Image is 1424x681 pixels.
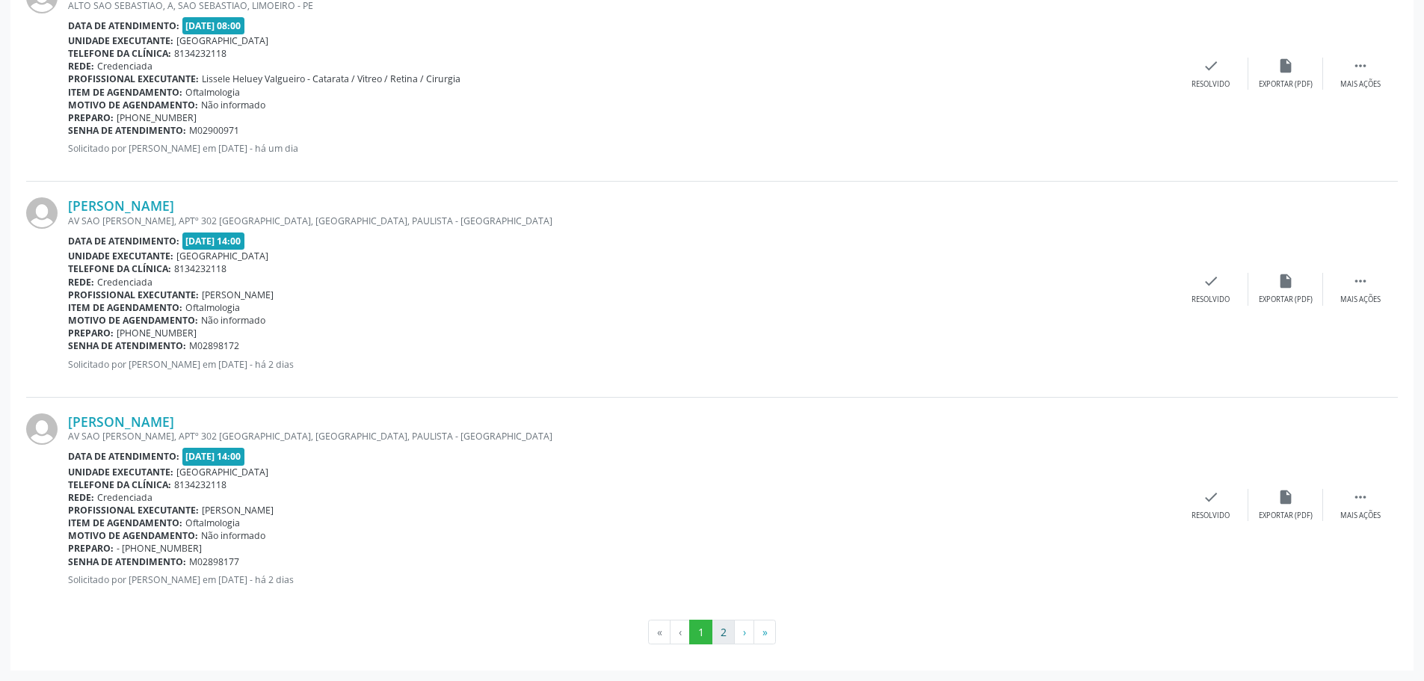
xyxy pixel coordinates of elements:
[68,542,114,555] b: Preparo:
[68,466,173,478] b: Unidade executante:
[1352,58,1369,74] i: 
[97,491,152,504] span: Credenciada
[68,301,182,314] b: Item de agendamento:
[68,450,179,463] b: Data de atendimento:
[68,504,199,517] b: Profissional executante:
[68,555,186,568] b: Senha de atendimento:
[68,142,1174,155] p: Solicitado por [PERSON_NAME] em [DATE] - há um dia
[68,262,171,275] b: Telefone da clínica:
[174,478,226,491] span: 8134232118
[1352,273,1369,289] i: 
[176,466,268,478] span: [GEOGRAPHIC_DATA]
[1340,295,1381,305] div: Mais ações
[117,542,202,555] span: - [PHONE_NUMBER]
[68,491,94,504] b: Rede:
[1203,489,1219,505] i: check
[68,215,1174,227] div: AV SAO [PERSON_NAME], APTº 302 [GEOGRAPHIC_DATA], [GEOGRAPHIC_DATA], PAULISTA - [GEOGRAPHIC_DATA]
[712,620,735,645] button: Go to page 2
[68,34,173,47] b: Unidade executante:
[689,620,712,645] button: Go to page 1
[68,289,199,301] b: Profissional executante:
[201,99,265,111] span: Não informado
[1192,511,1230,521] div: Resolvido
[1203,273,1219,289] i: check
[202,289,274,301] span: [PERSON_NAME]
[1277,273,1294,289] i: insert_drive_file
[174,47,226,60] span: 8134232118
[68,47,171,60] b: Telefone da clínica:
[68,19,179,32] b: Data de atendimento:
[68,197,174,214] a: [PERSON_NAME]
[68,235,179,247] b: Data de atendimento:
[68,478,171,491] b: Telefone da clínica:
[202,504,274,517] span: [PERSON_NAME]
[185,517,240,529] span: Oftalmologia
[68,529,198,542] b: Motivo de agendamento:
[182,232,245,250] span: [DATE] 14:00
[1259,511,1313,521] div: Exportar (PDF)
[174,262,226,275] span: 8134232118
[68,339,186,352] b: Senha de atendimento:
[185,301,240,314] span: Oftalmologia
[68,314,198,327] b: Motivo de agendamento:
[68,327,114,339] b: Preparo:
[68,250,173,262] b: Unidade executante:
[68,99,198,111] b: Motivo de agendamento:
[68,430,1174,443] div: AV SAO [PERSON_NAME], APTº 302 [GEOGRAPHIC_DATA], [GEOGRAPHIC_DATA], PAULISTA - [GEOGRAPHIC_DATA]
[753,620,776,645] button: Go to last page
[189,339,239,352] span: M02898172
[68,413,174,430] a: [PERSON_NAME]
[26,413,58,445] img: img
[1352,489,1369,505] i: 
[734,620,754,645] button: Go to next page
[176,250,268,262] span: [GEOGRAPHIC_DATA]
[176,34,268,47] span: [GEOGRAPHIC_DATA]
[182,17,245,34] span: [DATE] 08:00
[201,314,265,327] span: Não informado
[97,276,152,289] span: Credenciada
[1192,295,1230,305] div: Resolvido
[68,86,182,99] b: Item de agendamento:
[97,60,152,73] span: Credenciada
[68,60,94,73] b: Rede:
[1277,58,1294,74] i: insert_drive_file
[1203,58,1219,74] i: check
[185,86,240,99] span: Oftalmologia
[68,124,186,137] b: Senha de atendimento:
[1340,79,1381,90] div: Mais ações
[1259,79,1313,90] div: Exportar (PDF)
[1277,489,1294,505] i: insert_drive_file
[68,573,1174,586] p: Solicitado por [PERSON_NAME] em [DATE] - há 2 dias
[201,529,265,542] span: Não informado
[1259,295,1313,305] div: Exportar (PDF)
[26,197,58,229] img: img
[68,111,114,124] b: Preparo:
[189,555,239,568] span: M02898177
[182,448,245,465] span: [DATE] 14:00
[202,73,460,85] span: Lissele Heluey Valgueiro - Catarata / Vitreo / Retina / Cirurgia
[117,111,197,124] span: [PHONE_NUMBER]
[68,517,182,529] b: Item de agendamento:
[1340,511,1381,521] div: Mais ações
[189,124,239,137] span: M02900971
[68,358,1174,371] p: Solicitado por [PERSON_NAME] em [DATE] - há 2 dias
[26,620,1398,645] ul: Pagination
[1192,79,1230,90] div: Resolvido
[117,327,197,339] span: [PHONE_NUMBER]
[68,73,199,85] b: Profissional executante:
[68,276,94,289] b: Rede:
